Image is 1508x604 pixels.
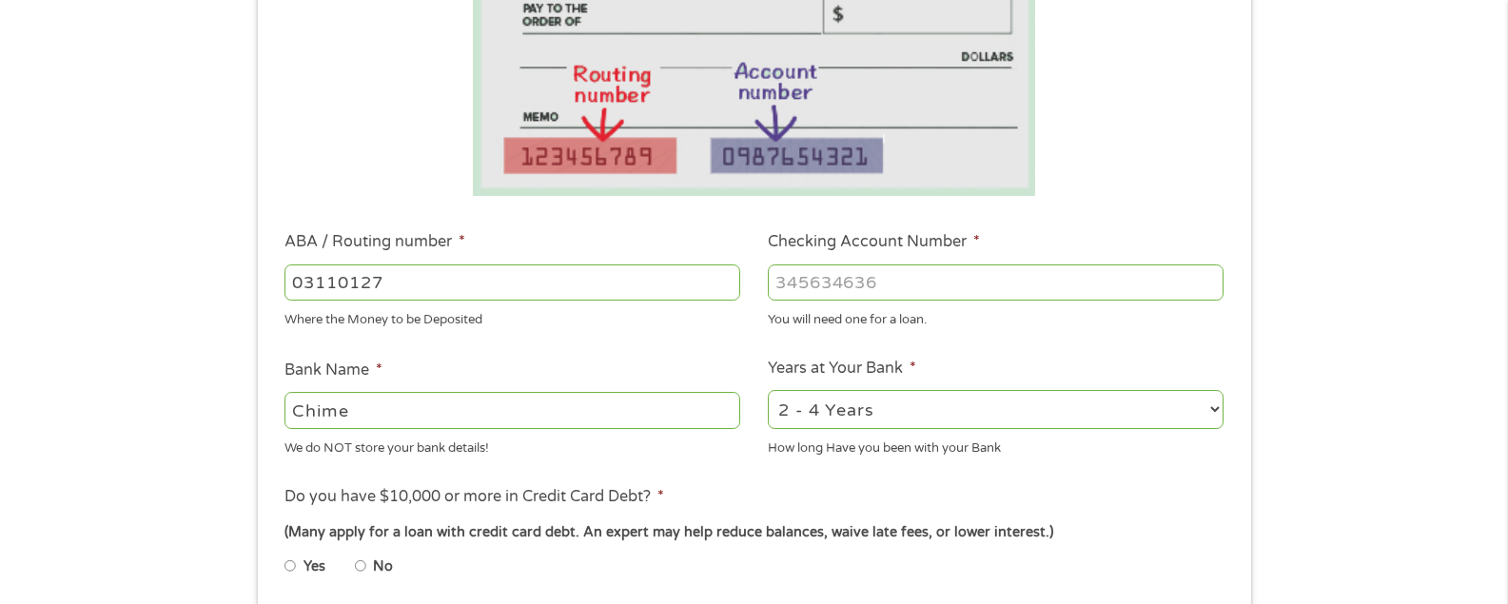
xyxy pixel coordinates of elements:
div: Where the Money to be Deposited [284,304,740,330]
label: Years at Your Bank [768,359,916,379]
label: Yes [304,556,325,577]
div: (Many apply for a loan with credit card debt. An expert may help reduce balances, waive late fees... [284,522,1223,543]
div: How long Have you been with your Bank [768,432,1224,458]
label: Checking Account Number [768,232,980,252]
div: You will need one for a loan. [768,304,1224,330]
label: No [373,556,393,577]
label: Bank Name [284,360,382,380]
label: Do you have $10,000 or more in Credit Card Debt? [284,487,664,507]
div: We do NOT store your bank details! [284,432,740,458]
label: ABA / Routing number [284,232,465,252]
input: 345634636 [768,264,1224,301]
input: 263177916 [284,264,740,301]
